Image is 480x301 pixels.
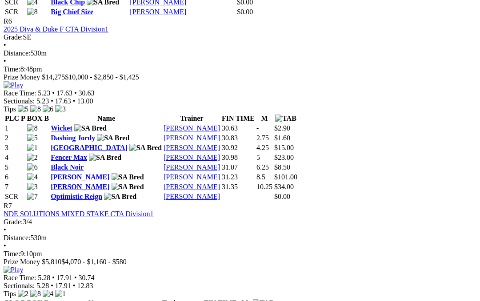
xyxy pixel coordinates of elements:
div: 9:10pm [4,250,476,258]
a: 2025 Diva & Duke F CTA Division1 [4,25,108,33]
div: SE [4,33,476,41]
td: 6 [4,173,26,182]
span: 17.91 [56,274,72,281]
span: • [4,41,6,49]
img: 3 [55,105,66,113]
a: Optimistic Reign [51,193,102,200]
text: - [256,124,259,132]
img: 7 [27,193,38,201]
div: Prize Money $14,275 [4,73,476,81]
span: $4,070 - $1,160 - $580 [61,258,127,265]
td: 2 [4,134,26,143]
td: 30.98 [221,153,255,162]
span: 5.23 [36,97,49,105]
span: 5.23 [38,89,50,97]
div: 3/4 [4,218,476,226]
a: Black Noir [51,163,84,171]
a: Wicket [51,124,72,132]
th: Name [50,114,162,123]
a: [PERSON_NAME] [130,8,186,16]
a: [PERSON_NAME] [164,173,220,181]
th: FIN TIME [221,114,255,123]
td: 5 [4,163,26,172]
span: Tips [4,105,16,113]
text: 4.25 [256,144,269,151]
img: 6 [27,163,38,171]
span: • [74,89,77,97]
img: 8 [30,290,41,298]
a: [PERSON_NAME] [164,154,220,161]
span: $0.00 [274,193,290,200]
span: Tips [4,290,16,297]
td: 31.35 [221,182,255,191]
img: TAB [275,115,296,123]
img: SA Bred [112,183,144,191]
span: 13.00 [77,97,93,105]
a: Fencer Max [51,154,87,161]
span: 30.74 [79,274,95,281]
img: 4 [27,173,38,181]
div: 530m [4,234,476,242]
span: • [52,89,55,97]
td: 30.92 [221,143,255,152]
span: $1.60 [274,134,290,142]
div: Prize Money $5,810 [4,258,476,266]
td: SCR [4,192,26,201]
span: BOX [27,115,43,122]
text: 6.25 [256,163,269,171]
img: SA Bred [104,193,136,201]
img: 3 [27,183,38,191]
span: Race Time: [4,274,36,281]
a: [PERSON_NAME] [164,144,220,151]
img: 1 [55,290,66,298]
span: B [44,115,49,122]
td: 1 [4,124,26,133]
span: 5.28 [36,282,49,289]
a: [PERSON_NAME] [51,183,109,190]
img: 4 [43,290,53,298]
span: 12.83 [77,282,93,289]
img: SA Bred [129,144,162,152]
td: SCR [4,8,26,16]
span: • [74,274,77,281]
span: Distance: [4,234,30,242]
a: [PERSON_NAME] [164,183,220,190]
img: 1 [27,144,38,152]
span: Grade: [4,218,23,226]
span: PLC [5,115,19,122]
th: Trainer [163,114,220,123]
span: $0.00 [237,8,253,16]
img: 2 [27,154,38,162]
img: SA Bred [97,134,129,142]
img: SA Bred [112,173,144,181]
span: • [51,97,53,105]
a: [PERSON_NAME] [51,173,109,181]
td: 4 [4,153,26,162]
div: 530m [4,49,476,57]
span: • [52,274,55,281]
img: SA Bred [74,124,107,132]
span: P [21,115,25,122]
a: NDE SOLUTIONS MIXED STAKE CTA Division1 [4,210,153,218]
td: 7 [4,182,26,191]
text: 8.5 [256,173,265,181]
img: Play [4,266,23,274]
a: Big Chief Size [51,8,93,16]
span: • [4,242,6,250]
span: $34.00 [274,183,294,190]
span: $2.90 [274,124,290,132]
img: 8 [30,105,41,113]
span: Sectionals: [4,97,35,105]
span: Sectionals: [4,282,35,289]
span: • [73,97,76,105]
th: M [256,114,273,123]
td: 30.83 [221,134,255,143]
span: 17.63 [55,97,71,105]
span: $8.50 [274,163,290,171]
div: 8:48pm [4,65,476,73]
span: $101.00 [274,173,297,181]
img: 8 [27,124,38,132]
a: [PERSON_NAME] [164,134,220,142]
text: 5 [256,154,260,161]
span: R6 [4,17,12,25]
